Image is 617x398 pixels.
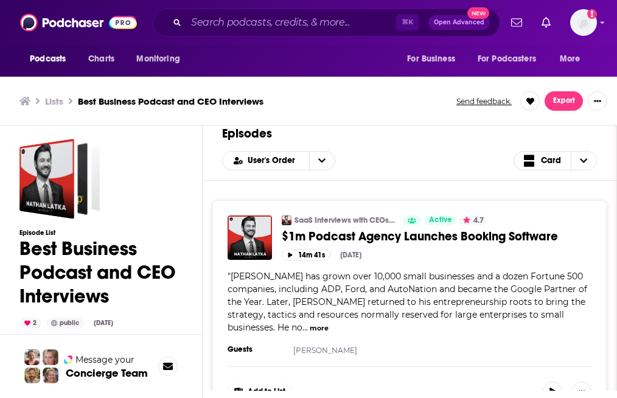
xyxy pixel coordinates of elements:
[43,349,58,365] img: Jules Profile
[248,156,299,165] span: User's Order
[20,11,137,34] img: Podchaser - Follow, Share and Rate Podcasts
[428,15,490,30] button: Open AdvancedNew
[560,51,580,68] span: More
[570,9,597,36] button: Show profile menu
[222,126,597,141] h1: Episodes
[24,368,40,383] img: Jon Profile
[396,15,419,30] span: ⌘ K
[570,9,597,36] img: User Profile
[24,349,40,365] img: Sydney Profile
[429,214,452,226] span: Active
[310,323,329,333] button: more
[553,97,575,105] span: Export
[88,51,114,68] span: Charts
[459,215,487,225] button: 4.7
[541,156,561,165] span: Card
[293,346,357,355] a: [PERSON_NAME]
[228,271,587,333] span: "
[136,51,180,68] span: Monitoring
[222,151,335,170] h2: Choose List sort
[89,318,118,328] div: [DATE]
[470,47,554,71] button: open menu
[228,215,272,260] img: $1m Podcast Agency Launches Booking Software
[66,367,148,379] h3: Concierge Team
[228,271,587,333] span: [PERSON_NAME] has grown over 10,000 small businesses and a dozen Fortune 500 companies, including...
[80,47,122,71] a: Charts
[467,7,489,19] span: New
[295,215,395,225] a: SaaS Interviews with CEOs, Startups, Founders
[434,19,484,26] span: Open Advanced
[309,152,335,170] button: open menu
[551,47,596,71] button: open menu
[302,322,308,333] span: ...
[407,51,455,68] span: For Business
[282,229,558,244] span: $1m Podcast Agency Launches Booking Software
[75,354,134,366] span: Message your
[153,9,500,37] div: Search podcasts, credits, & more...
[19,318,41,329] div: 2
[19,229,183,237] h3: Episode List
[248,387,285,396] span: Add to List
[478,51,536,68] span: For Podcasters
[30,51,66,68] span: Podcasts
[19,237,183,308] h1: Best Business Podcast and CEO Interviews
[21,47,82,71] button: open menu
[545,91,583,111] button: Show More Button
[506,12,527,33] a: Show notifications dropdown
[399,47,470,71] button: open menu
[424,215,457,225] a: Active
[78,96,263,107] h3: Best Business Podcast and CEO Interviews
[453,96,515,106] button: Send feedback.
[340,251,361,259] div: [DATE]
[282,215,291,225] img: SaaS Interviews with CEOs, Startups, Founders
[570,9,597,36] span: Logged in as AlexMerceron
[537,12,556,33] a: Show notifications dropdown
[514,151,598,170] button: Choose View
[282,229,591,244] a: $1m Podcast Agency Launches Booking Software
[19,139,100,219] a: Best Business Podcast and CEO Interviews
[228,344,282,354] h3: Guests
[282,249,330,260] button: 14m 41s
[45,96,63,107] a: Lists
[587,9,597,19] svg: Add a profile image
[588,91,607,111] button: Show More Button
[186,13,396,32] input: Search podcasts, credits, & more...
[43,368,58,383] img: Barbara Profile
[128,47,195,71] button: open menu
[46,318,84,329] div: public
[223,156,309,165] button: open menu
